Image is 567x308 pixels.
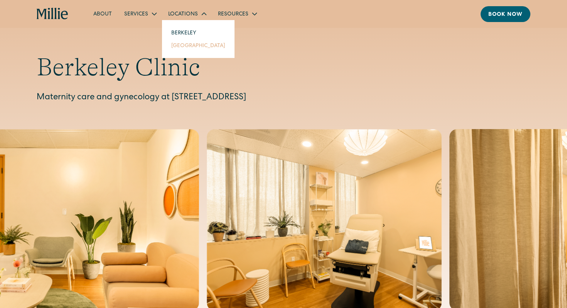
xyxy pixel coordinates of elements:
div: Resources [212,7,262,20]
div: Locations [168,10,198,19]
p: Maternity care and gynecology at [STREET_ADDRESS] [37,92,530,104]
div: Resources [218,10,248,19]
h1: Berkeley Clinic [37,53,530,82]
a: home [37,8,69,20]
div: Services [118,7,162,20]
a: Book now [481,6,530,22]
div: Services [124,10,148,19]
a: About [87,7,118,20]
a: [GEOGRAPHIC_DATA] [165,39,231,52]
div: Locations [162,7,212,20]
nav: Locations [162,20,235,58]
div: Book now [488,11,523,19]
a: Berkeley [165,26,231,39]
